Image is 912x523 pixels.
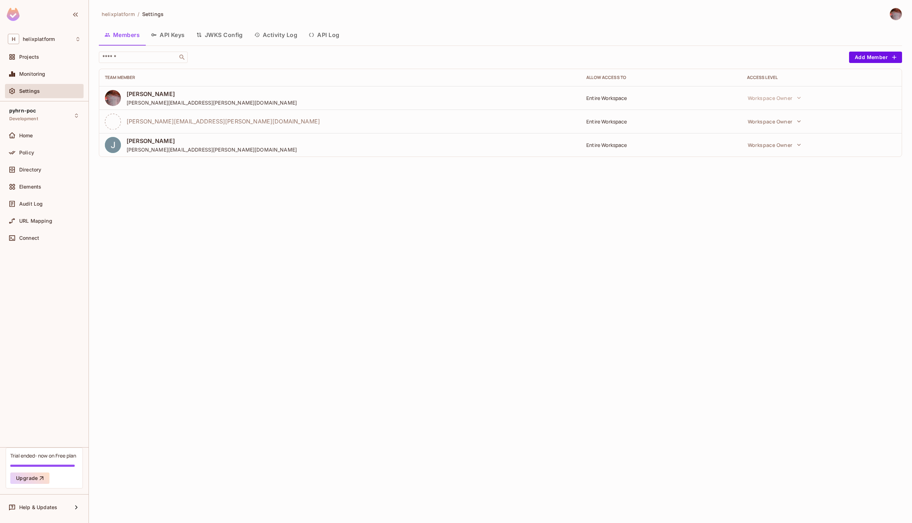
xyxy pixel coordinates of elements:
[9,116,38,122] span: Development
[7,8,20,21] img: SReyMgAAAABJRU5ErkJggg==
[19,201,43,207] span: Audit Log
[142,11,164,17] span: Settings
[10,452,76,459] div: Trial ended- now on Free plan
[105,75,575,80] div: Team Member
[586,142,735,148] div: Entire Workspace
[19,150,34,155] span: Policy
[127,146,297,153] span: [PERSON_NAME][EMAIL_ADDRESS][PERSON_NAME][DOMAIN_NAME]
[586,95,735,101] div: Entire Workspace
[747,75,896,80] div: Access Level
[19,504,57,510] span: Help & Updates
[9,108,36,113] span: pyhrn-poc
[145,26,191,44] button: API Keys
[127,99,297,106] span: [PERSON_NAME][EMAIL_ADDRESS][PERSON_NAME][DOMAIN_NAME]
[8,34,19,44] span: H
[19,184,41,190] span: Elements
[127,117,320,125] span: [PERSON_NAME][EMAIL_ADDRESS][PERSON_NAME][DOMAIN_NAME]
[102,11,135,17] span: helixplatform
[23,36,55,42] span: Workspace: helixplatform
[849,52,902,63] button: Add Member
[127,137,297,145] span: [PERSON_NAME]
[10,472,49,484] button: Upgrade
[105,90,121,106] img: 46799135
[744,138,805,152] button: Workspace Owner
[138,11,139,17] li: /
[744,91,805,105] button: Workspace Owner
[19,167,41,173] span: Directory
[586,118,735,125] div: Entire Workspace
[19,88,40,94] span: Settings
[303,26,345,44] button: API Log
[99,26,145,44] button: Members
[19,133,33,138] span: Home
[586,75,735,80] div: Allow Access to
[105,137,121,153] img: ACg8ocIdQys8Vu8wKTBEfQg9C2-oSh59ZibF_1nlW3y7MpbfWEhKdw=s96-c
[19,218,52,224] span: URL Mapping
[127,90,297,98] span: [PERSON_NAME]
[890,8,902,20] img: David Earl
[744,114,805,128] button: Workspace Owner
[249,26,303,44] button: Activity Log
[19,71,46,77] span: Monitoring
[19,235,39,241] span: Connect
[191,26,249,44] button: JWKS Config
[19,54,39,60] span: Projects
